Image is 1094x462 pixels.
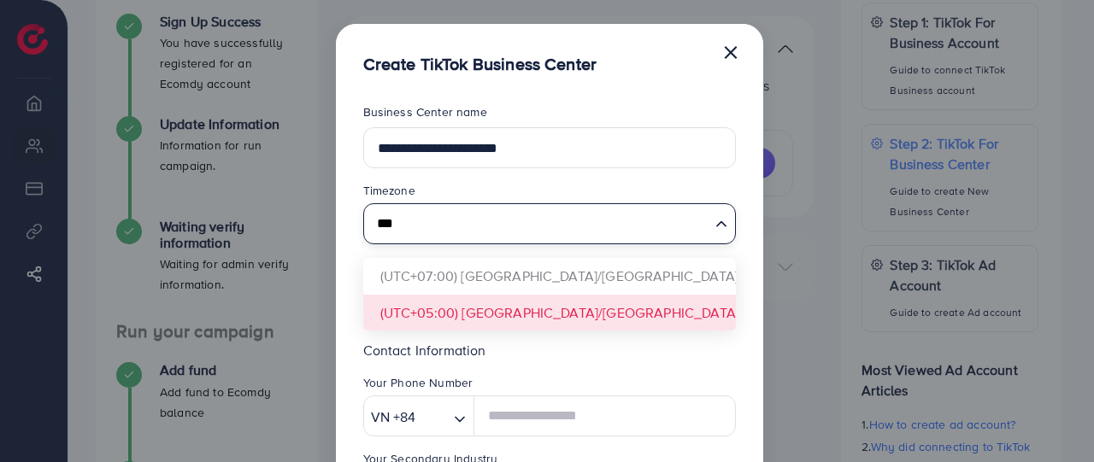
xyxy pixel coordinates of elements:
[363,374,473,391] label: Your Phone Number
[722,34,739,68] button: Close
[371,208,709,239] input: Search for option
[363,182,415,199] label: Timezone
[363,103,736,127] legend: Business Center name
[1021,385,1081,449] iframe: Chat
[363,340,736,360] p: Contact Information
[363,295,736,331] li: (UTC+05:00) [GEOGRAPHIC_DATA]/[GEOGRAPHIC_DATA]
[363,395,475,436] div: Search for option
[363,258,736,295] li: (UTC+07:00) [GEOGRAPHIC_DATA]/[GEOGRAPHIC_DATA]
[363,203,736,244] div: Search for option
[393,405,415,430] span: +84
[371,405,390,430] span: VN
[363,51,597,76] h5: Create TikTok Business Center
[421,404,447,430] input: Search for option
[363,258,461,275] label: Country or region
